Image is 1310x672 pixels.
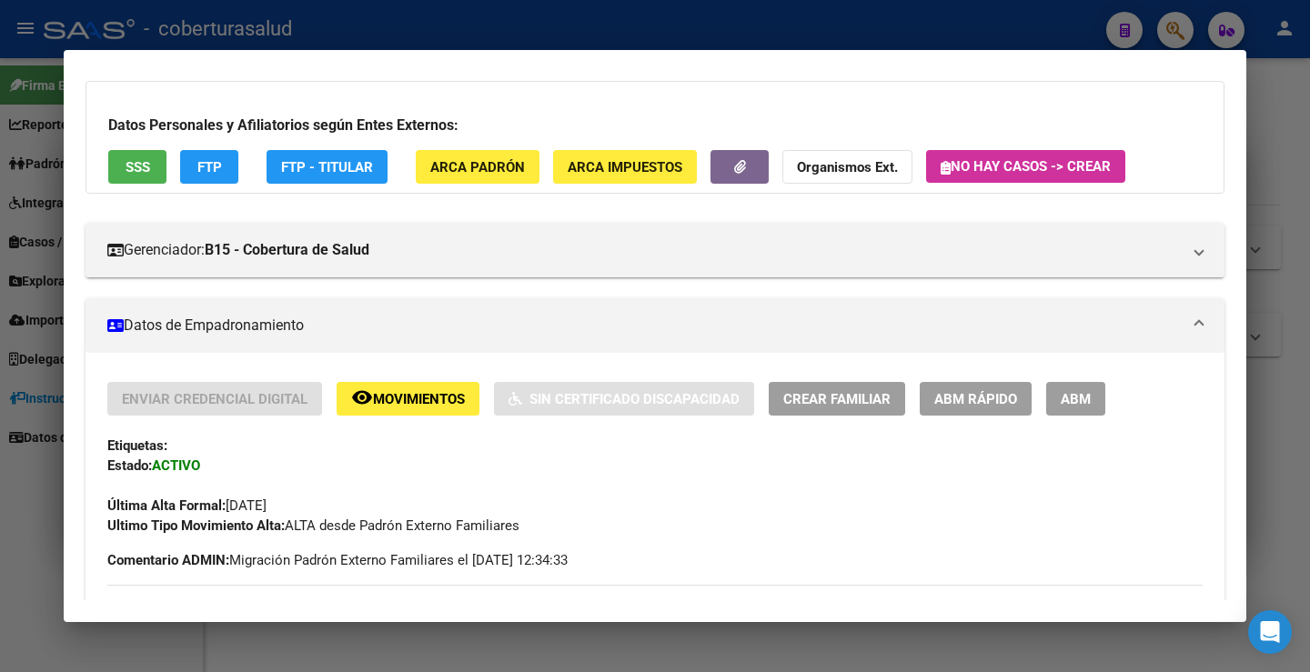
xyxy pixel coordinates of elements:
[941,158,1111,175] span: No hay casos -> Crear
[107,497,267,514] span: [DATE]
[122,391,307,407] span: Enviar Credencial Digital
[1248,610,1292,654] div: Open Intercom Messenger
[107,382,322,416] button: Enviar Credencial Digital
[1061,391,1091,407] span: ABM
[86,223,1224,277] mat-expansion-panel-header: Gerenciador:B15 - Cobertura de Salud
[920,382,1032,416] button: ABM Rápido
[126,159,150,176] span: SSS
[107,552,229,568] strong: Comentario ADMIN:
[337,382,479,416] button: Movimientos
[769,382,905,416] button: Crear Familiar
[1046,382,1105,416] button: ABM
[205,239,369,261] strong: B15 - Cobertura de Salud
[783,391,891,407] span: Crear Familiar
[180,150,238,184] button: FTP
[107,315,1181,336] mat-panel-title: Datos de Empadronamiento
[152,457,200,474] strong: ACTIVO
[107,550,568,570] span: Migración Padrón Externo Familiares el [DATE] 12:34:33
[107,497,226,514] strong: Última Alta Formal:
[797,159,898,176] strong: Organismos Ext.
[373,391,465,407] span: Movimientos
[107,437,167,454] strong: Etiquetas:
[197,159,222,176] span: FTP
[267,150,388,184] button: FTP - Titular
[529,391,740,407] span: Sin Certificado Discapacidad
[281,159,373,176] span: FTP - Titular
[568,159,682,176] span: ARCA Impuestos
[107,517,519,534] span: ALTA desde Padrón Externo Familiares
[926,150,1125,183] button: No hay casos -> Crear
[107,457,152,474] strong: Estado:
[86,298,1224,353] mat-expansion-panel-header: Datos de Empadronamiento
[934,391,1017,407] span: ABM Rápido
[107,517,285,534] strong: Ultimo Tipo Movimiento Alta:
[430,159,525,176] span: ARCA Padrón
[416,150,539,184] button: ARCA Padrón
[553,150,697,184] button: ARCA Impuestos
[782,150,912,184] button: Organismos Ext.
[107,239,1181,261] mat-panel-title: Gerenciador:
[351,386,373,408] mat-icon: remove_red_eye
[108,115,1202,136] h3: Datos Personales y Afiliatorios según Entes Externos:
[108,150,166,184] button: SSS
[494,382,754,416] button: Sin Certificado Discapacidad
